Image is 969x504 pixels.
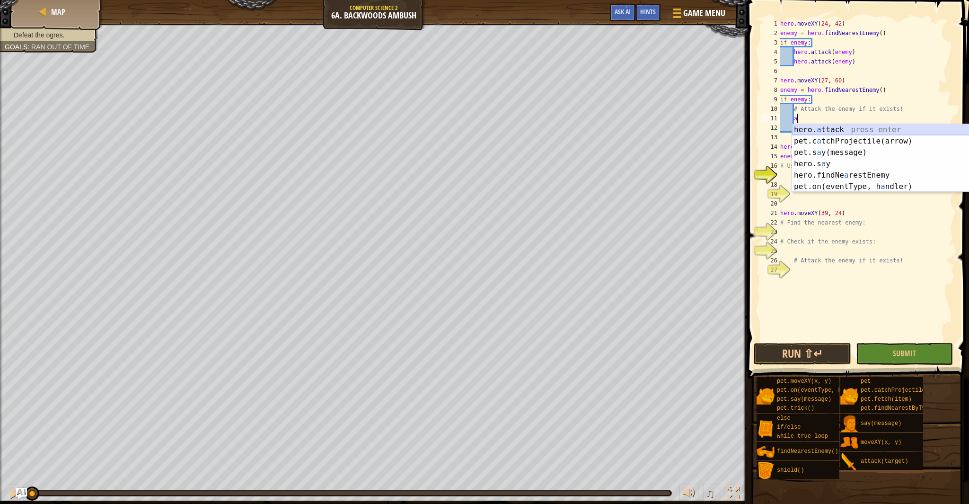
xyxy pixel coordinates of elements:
[761,180,780,189] div: 18
[761,133,780,142] div: 13
[16,488,27,499] button: Ask AI
[757,420,775,438] img: portrait.png
[761,152,780,161] div: 15
[861,458,908,465] span: attack(target)
[757,387,775,405] img: portrait.png
[761,19,780,28] div: 1
[840,453,858,471] img: portrait.png
[761,227,780,237] div: 23
[761,38,780,47] div: 3
[683,7,725,19] span: Game Menu
[761,85,780,95] div: 8
[31,43,89,51] span: Ran out of time
[761,142,780,152] div: 14
[761,57,780,66] div: 5
[761,208,780,218] div: 21
[777,396,831,403] span: pet.say(message)
[14,31,64,39] span: Defeat the ogres.
[615,7,631,16] span: Ask AI
[761,189,780,199] div: 19
[761,171,780,180] div: 17
[861,405,952,412] span: pet.findNearestByType(type)
[861,439,901,446] span: moveXY(x, y)
[757,443,775,461] img: portrait.png
[761,47,780,57] div: 4
[761,199,780,208] div: 20
[777,467,804,474] span: shield()
[665,4,731,26] button: Game Menu
[724,485,743,504] button: Toggle fullscreen
[761,66,780,76] div: 6
[777,415,791,422] span: else
[777,433,828,440] span: while-true loop
[861,396,912,403] span: pet.fetch(item)
[761,114,780,123] div: 11
[757,462,775,480] img: portrait.png
[761,256,780,265] div: 26
[640,7,656,16] span: Hints
[856,343,953,365] button: Submit
[27,43,31,51] span: :
[777,387,865,394] span: pet.on(eventType, handler)
[761,95,780,104] div: 9
[703,485,719,504] button: ♫
[777,448,838,455] span: findNearestEnemy()
[861,387,949,394] span: pet.catchProjectile(arrow)
[861,378,871,385] span: pet
[5,30,91,40] li: Defeat the ogres.
[840,415,858,433] img: portrait.png
[777,378,831,385] span: pet.moveXY(x, y)
[893,348,916,359] span: Submit
[5,485,24,504] button: ⌘ + P: Pause
[679,485,698,504] button: Adjust volume
[761,246,780,256] div: 25
[861,420,901,427] span: say(message)
[840,387,858,405] img: portrait.png
[761,76,780,85] div: 7
[754,343,851,365] button: Run ⇧↵
[705,486,714,500] span: ♫
[48,7,65,17] a: Map
[51,7,65,17] span: Map
[840,434,858,452] img: portrait.png
[761,104,780,114] div: 10
[761,123,780,133] div: 12
[761,28,780,38] div: 2
[761,161,780,171] div: 16
[761,218,780,227] div: 22
[777,405,814,412] span: pet.trick()
[761,265,780,275] div: 27
[761,237,780,246] div: 24
[777,424,801,431] span: if/else
[5,43,27,51] span: Goals
[610,4,635,21] button: Ask AI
